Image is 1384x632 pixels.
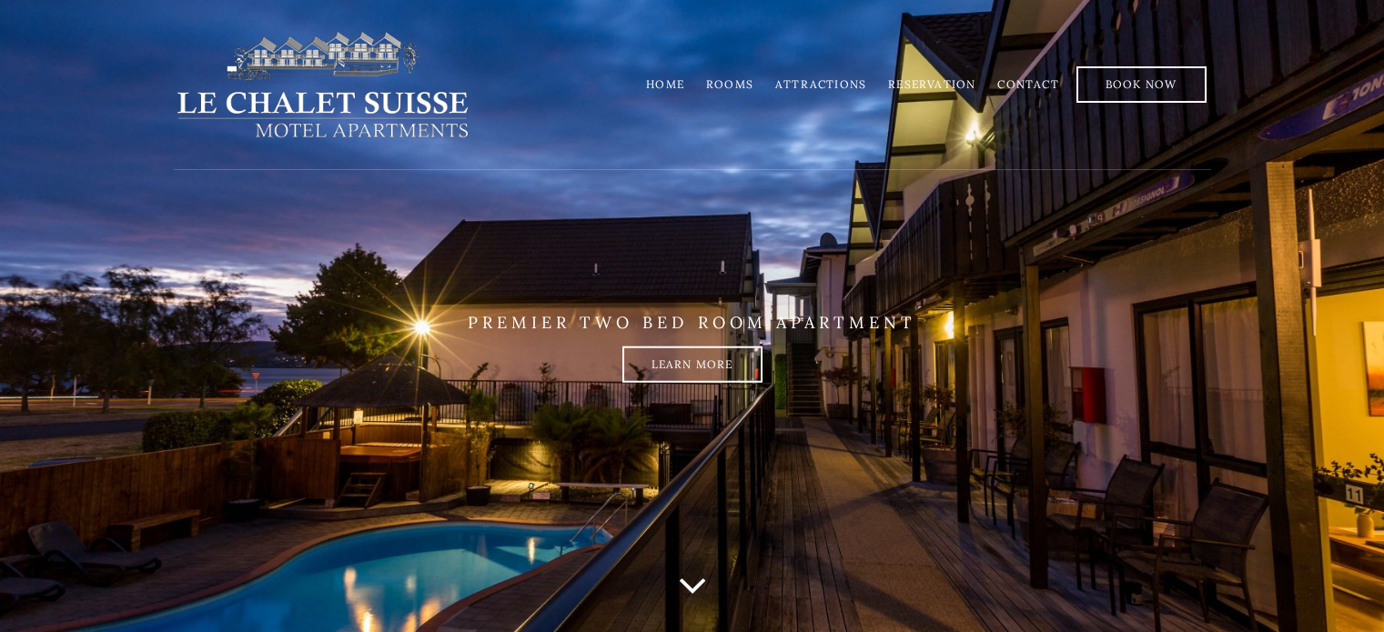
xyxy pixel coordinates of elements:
[174,313,1211,333] p: PREMIER TWO BED ROOM APARTMENT
[1076,66,1207,103] a: Book Now
[646,77,684,91] a: Home
[888,77,975,91] a: Reservation
[997,77,1058,91] a: Contact
[174,30,471,139] img: lechaletsuisse
[622,346,763,383] a: Learn more
[706,77,753,91] a: Rooms
[775,77,866,91] a: Attractions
